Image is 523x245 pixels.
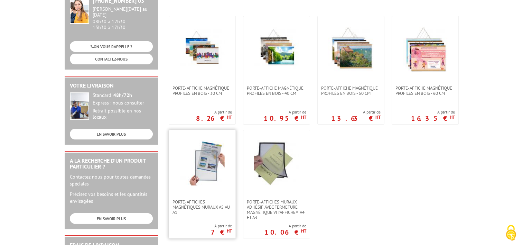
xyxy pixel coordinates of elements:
p: 13.63 € [331,116,381,120]
strong: 48h/72h [113,92,132,98]
p: 16.35 € [411,116,455,120]
a: PORTE-AFFICHE MAGNÉTIQUE PROFILÉS EN BOIS - 60 cm [392,85,458,96]
a: EN SAVOIR PLUS [70,213,153,224]
span: PORTE-AFFICHE MAGNÉTIQUE PROFILÉS EN BOIS - 60 cm [395,85,455,96]
a: Porte-affiches magnétiques muraux A5 au A1 [169,199,235,215]
span: PORTE-AFFICHE MAGNÉTIQUE PROFILÉS EN BOIS - 40 cm [247,85,306,96]
sup: HT [227,114,232,120]
p: 10.95 € [264,116,306,120]
div: [PERSON_NAME][DATE] au [DATE] [93,6,153,18]
a: PORTE-AFFICHE MAGNÉTIQUE PROFILÉS EN BOIS - 50 cm [318,85,384,96]
sup: HT [227,228,232,234]
span: A partir de [264,223,306,229]
sup: HT [301,228,306,234]
span: PORTE-AFFICHE MAGNÉTIQUE PROFILÉS EN BOIS - 50 cm [321,85,381,96]
p: 7 € [211,230,232,234]
sup: HT [375,114,381,120]
a: ON VOUS RAPPELLE ? [70,41,153,52]
p: 10.06 € [264,230,306,234]
div: Standard : [93,92,153,99]
img: Porte-affiches muraux adhésif avec fermeture magnétique VIT’AFFICHE® A4 et A3 [254,140,299,185]
span: A partir de [411,109,455,115]
a: PORTE-AFFICHE MAGNÉTIQUE PROFILÉS EN BOIS - 30 cm [169,85,235,96]
div: 08h30 à 12h30 13h30 à 17h30 [93,6,153,30]
h2: A la recherche d'un produit particulier ? [70,158,153,170]
span: PORTE-AFFICHE MAGNÉTIQUE PROFILÉS EN BOIS - 30 cm [172,85,232,96]
a: CONTACTEZ-NOUS [70,54,153,64]
button: Cookies (fenêtre modale) [499,221,523,245]
sup: HT [450,114,455,120]
img: widget-livraison.jpg [70,92,89,120]
h2: Votre livraison [70,83,153,89]
div: Express : nous consulter [93,100,153,106]
p: Précisez vos besoins et les quantités envisagées [70,191,153,205]
span: A partir de [211,223,232,229]
p: Contactez-nous pour toutes demandes spéciales [70,173,153,187]
img: Porte-affiches magnétiques muraux A5 au A1 [180,140,225,185]
img: PORTE-AFFICHE MAGNÉTIQUE PROFILÉS EN BOIS - 50 cm [328,27,373,72]
img: PORTE-AFFICHE MAGNÉTIQUE PROFILÉS EN BOIS - 30 cm [180,27,225,72]
img: Cookies (fenêtre modale) [502,224,520,242]
p: 8.26 € [196,116,232,120]
a: EN SAVOIR PLUS [70,129,153,139]
a: Porte-affiches muraux adhésif avec fermeture magnétique VIT’AFFICHE® A4 et A3 [243,199,310,220]
img: PORTE-AFFICHE MAGNÉTIQUE PROFILÉS EN BOIS - 60 cm [403,27,448,72]
span: Porte-affiches magnétiques muraux A5 au A1 [172,199,232,215]
a: PORTE-AFFICHE MAGNÉTIQUE PROFILÉS EN BOIS - 40 cm [243,85,310,96]
span: A partir de [196,109,232,115]
span: A partir de [264,109,306,115]
div: Retrait possible en nos locaux [93,108,153,120]
img: PORTE-AFFICHE MAGNÉTIQUE PROFILÉS EN BOIS - 40 cm [254,27,299,72]
span: A partir de [331,109,381,115]
span: Porte-affiches muraux adhésif avec fermeture magnétique VIT’AFFICHE® A4 et A3 [247,199,306,220]
sup: HT [301,114,306,120]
